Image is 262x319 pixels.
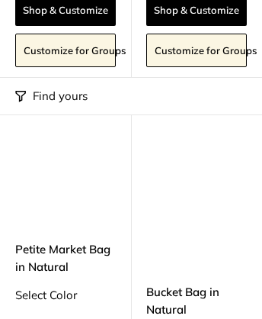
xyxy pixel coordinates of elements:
[146,283,247,319] a: Bucket Bag in Natural
[15,285,116,306] div: Select Color
[15,124,116,225] a: Petite Market Bag in NaturalPetite Market Bag in Natural
[146,34,247,67] a: Customize for Groups
[15,34,116,67] a: Customize for Groups
[15,240,116,276] a: Petite Market Bag in Natural
[15,85,88,107] button: Filter collection
[146,124,247,225] a: Bucket Bag in NaturalBucket Bag in Natural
